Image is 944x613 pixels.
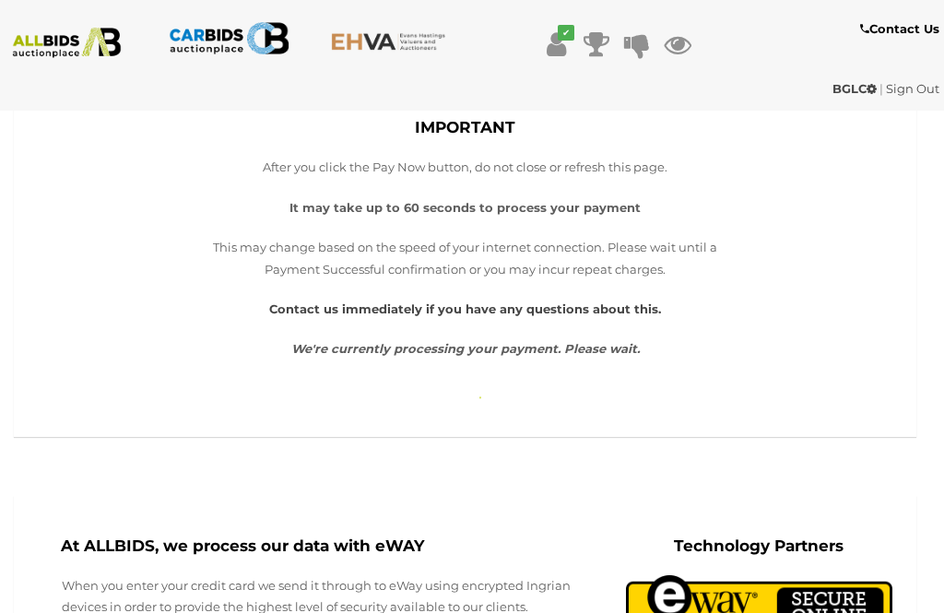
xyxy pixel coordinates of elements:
a: BGLC [832,81,879,96]
b: IMPORTANT [415,118,515,136]
a: Contact Us [860,18,944,40]
img: CARBIDS.com.au [169,18,289,58]
a: Contact us immediately if you have any questions about this. [269,301,661,316]
b: Contact Us [860,21,939,36]
span: | [879,81,883,96]
img: ALLBIDS.com.au [6,28,127,58]
img: EHVA.com.au [331,32,452,51]
a: ✔ [542,28,570,61]
p: After you click the Pay Now button, do not close or refresh this page. [213,157,718,178]
strong: It may take up to 60 seconds to process your payment [289,200,641,215]
strong: BGLC [832,81,877,96]
i: We're currently processing your payment. Please wait. [291,341,640,356]
b: At ALLBIDS, we process our data with eWAY [61,536,424,555]
b: Technology Partners [674,536,844,555]
a: Sign Out [886,81,939,96]
i: ✔ [558,25,574,41]
p: This may change based on the speed of your internet connection. Please wait until a Payment Succe... [213,237,718,280]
